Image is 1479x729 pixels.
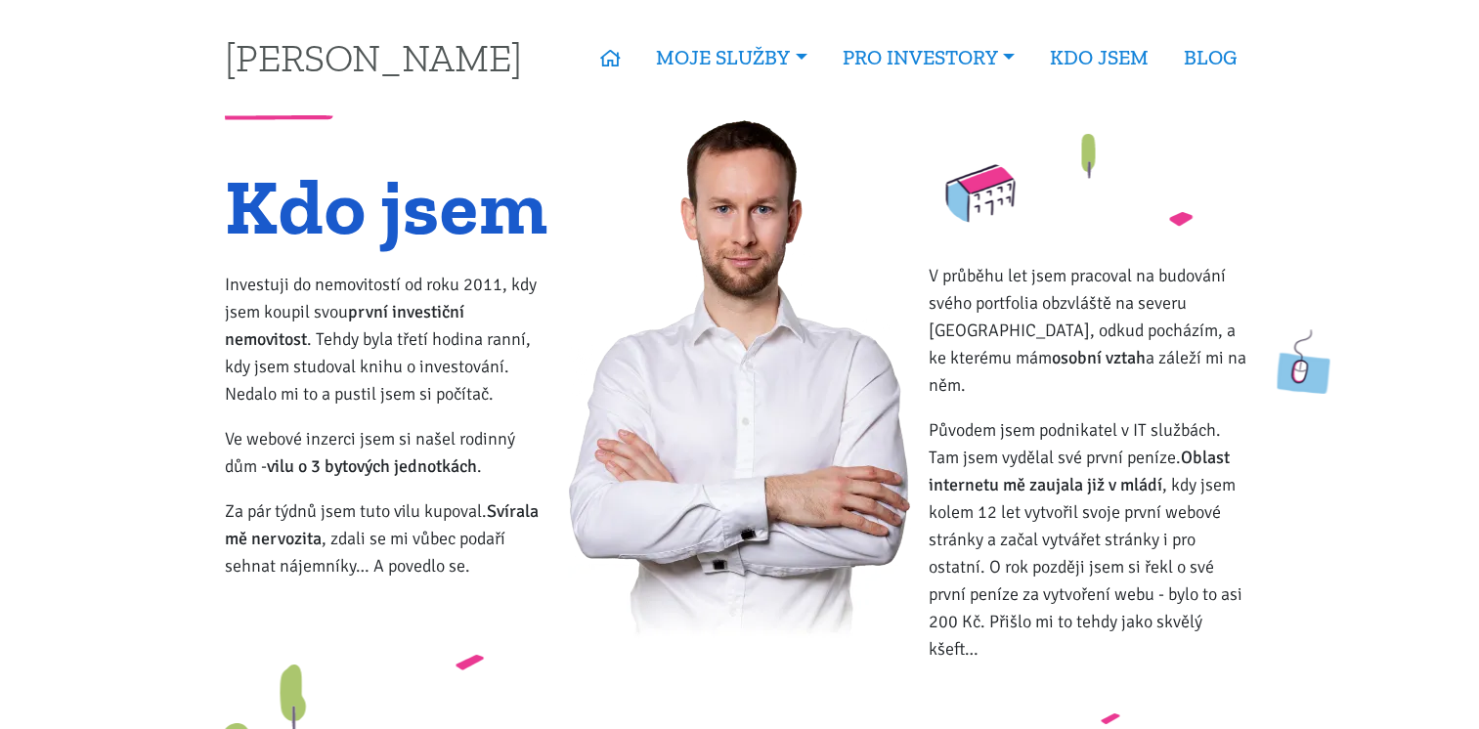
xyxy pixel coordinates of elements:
strong: vilu o 3 bytových jednotkách [267,455,477,477]
a: BLOG [1166,35,1254,80]
p: Investuji do nemovitostí od roku 2011, kdy jsem koupil svou . Tehdy byla třetí hodina ranní, kdy ... [225,271,550,407]
p: V průběhu let jsem pracoval na budování svého portfolia obzvláště na severu [GEOGRAPHIC_DATA], od... [929,262,1254,399]
a: KDO JSEM [1032,35,1166,80]
a: [PERSON_NAME] [225,38,522,76]
a: PRO INVESTORY [825,35,1032,80]
p: Ve webové inzerci jsem si našel rodinný dům - . [225,425,550,480]
p: Za pár týdnů jsem tuto vilu kupoval. , zdali se mi vůbec podaří sehnat nájemníky… A povedlo se. [225,497,550,579]
strong: osobní vztah [1052,347,1146,368]
p: Původem jsem podnikatel v IT službách. Tam jsem vydělal své první peníze. , kdy jsem kolem 12 let... [929,416,1254,663]
a: MOJE SLUŽBY [638,35,824,80]
h1: Kdo jsem [225,174,550,239]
